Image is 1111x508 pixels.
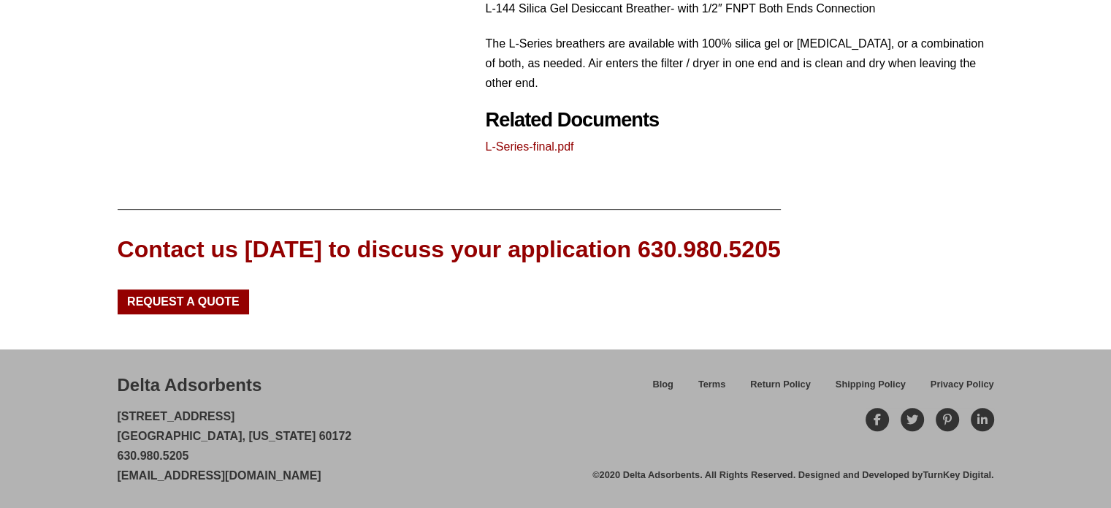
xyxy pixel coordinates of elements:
a: Terms [686,376,738,402]
span: Blog [652,380,673,390]
a: Request a Quote [118,289,250,314]
p: [STREET_ADDRESS] [GEOGRAPHIC_DATA], [US_STATE] 60172 630.980.5205 [118,406,352,486]
div: Contact us [DATE] to discuss your application 630.980.5205 [118,233,781,266]
a: L-Series-final.pdf [486,140,574,153]
span: Terms [698,380,725,390]
div: ©2020 Delta Adsorbents. All Rights Reserved. Designed and Developed by . [592,469,993,482]
a: Blog [640,376,685,402]
span: Privacy Policy [931,380,994,390]
p: The L-Series breathers are available with 100% silica gel or [MEDICAL_DATA], or a combination of ... [486,34,994,94]
div: Delta Adsorbents [118,373,262,398]
a: Shipping Policy [823,376,918,402]
a: TurnKey Digital [923,469,991,480]
span: Request a Quote [127,296,240,308]
a: Privacy Policy [918,376,994,402]
a: Return Policy [738,376,823,402]
span: Return Policy [750,380,811,390]
a: [EMAIL_ADDRESS][DOMAIN_NAME] [118,469,321,482]
span: Shipping Policy [836,380,906,390]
